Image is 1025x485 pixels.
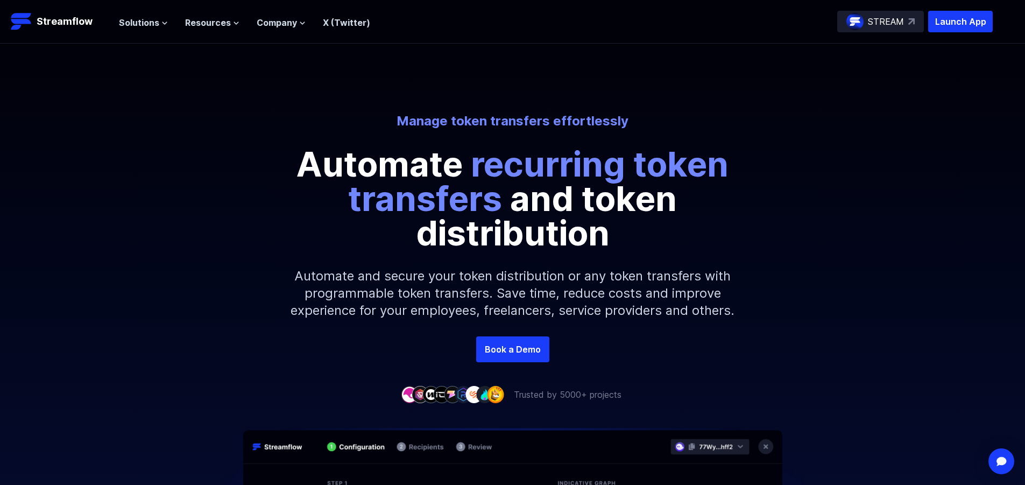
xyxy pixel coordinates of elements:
p: Streamflow [37,14,93,29]
img: company-8 [476,386,493,403]
img: company-4 [433,386,450,403]
div: Open Intercom Messenger [988,448,1014,474]
img: company-9 [487,386,504,403]
img: company-7 [465,386,483,403]
img: company-6 [455,386,472,403]
p: Automate and token distribution [271,147,755,250]
img: company-1 [401,386,418,403]
p: Manage token transfers effortlessly [215,113,811,130]
p: Automate and secure your token distribution or any token transfers with programmable token transf... [281,250,744,336]
img: company-5 [444,386,461,403]
img: company-3 [422,386,440,403]
p: Trusted by 5000+ projects [514,388,621,401]
a: Streamflow [11,11,108,32]
button: Launch App [928,11,993,32]
a: STREAM [837,11,924,32]
button: Company [257,16,306,29]
img: company-2 [412,386,429,403]
img: top-right-arrow.svg [908,18,915,25]
span: Resources [185,16,231,29]
img: Streamflow Logo [11,11,32,32]
a: Book a Demo [476,336,549,362]
img: streamflow-logo-circle.png [846,13,864,30]
p: STREAM [868,15,904,28]
span: Company [257,16,297,29]
span: Solutions [119,16,159,29]
span: recurring token transfers [348,143,729,219]
button: Solutions [119,16,168,29]
button: Resources [185,16,239,29]
a: X (Twitter) [323,17,370,28]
